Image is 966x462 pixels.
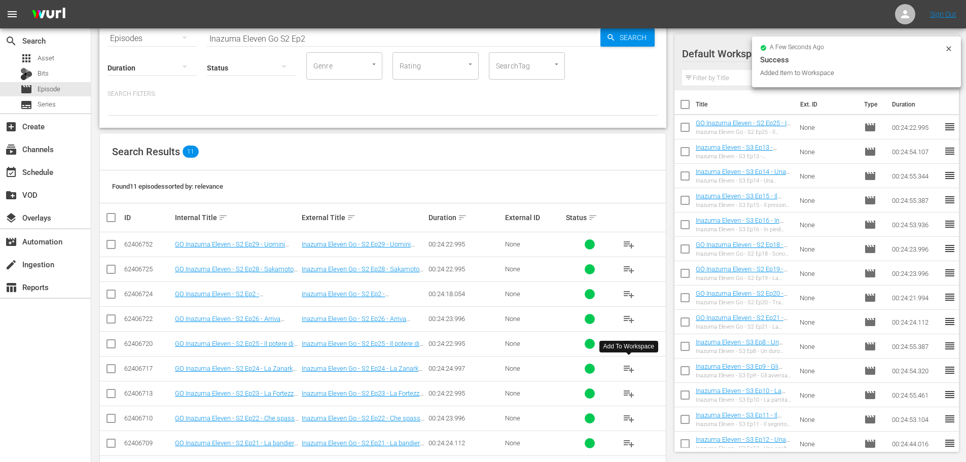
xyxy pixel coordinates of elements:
[124,414,172,422] div: 62406710
[302,211,425,224] div: External Title
[302,240,415,256] a: Inazuma Eleven Go - S2 Ep29 - Uomini [PERSON_NAME] Scritto la Storia
[796,164,861,188] td: None
[696,348,792,354] div: Inazuma Eleven - S3 Ep8 - Un duro confronto tra [PERSON_NAME]!
[888,407,944,432] td: 00:24:53.104
[696,129,792,135] div: Inazuma Eleven Go - S2 Ep25 - Il potere di [PERSON_NAME]
[617,431,641,455] button: playlist_add
[864,170,876,182] span: Episode
[302,389,423,405] a: Inazuma Eleven Go - S2 Ep23 - La Fortezza di [PERSON_NAME]
[944,242,956,255] span: reorder
[760,68,942,78] div: Added Item to Workspace
[505,439,563,447] div: None
[696,324,792,330] div: Inazuma Eleven Go - S2 Ep21 - La bandiera del giuramento
[796,237,861,261] td: None
[944,388,956,401] span: reorder
[696,372,792,379] div: Inazuma Eleven - S3 Ep9 - Gli avversari più duri
[302,414,424,430] a: Inazuma Eleven Go - S2 Ep22 - Che spasso [PERSON_NAME]!
[696,202,792,208] div: Inazuma Eleven - S3 Ep15 - Il pressing perfetto
[175,365,297,380] a: GO Inazuma Eleven - S2 Ep24 - La Zanark Domain!
[124,389,172,397] div: 62406713
[5,35,17,47] span: Search
[796,310,861,334] td: None
[864,413,876,425] span: Episode
[696,363,782,378] a: Inazuma Eleven - S3 Ep9 - Gli avversari più duri
[347,213,356,222] span: sort
[183,146,199,158] span: 11
[864,340,876,352] span: Episode
[175,211,299,224] div: Internal Title
[864,292,876,304] span: Episode
[505,315,563,323] div: None
[796,359,861,383] td: None
[302,365,422,380] a: Inazuma Eleven Go - S2 Ep24 - La Zanark Domain!
[886,90,947,119] th: Duration
[944,121,956,133] span: reorder
[617,381,641,406] button: playlist_add
[944,413,956,425] span: reorder
[696,338,783,361] a: Inazuma Eleven - S3 Ep8 - Un duro confronto tra [PERSON_NAME]!
[428,414,502,422] div: 00:24:23.996
[623,437,635,449] span: playlist_add
[617,406,641,431] button: playlist_add
[623,238,635,251] span: playlist_add
[696,299,792,306] div: Inazuma Eleven Go - S2 Ep20 - Tra una stoccata e l'altra
[38,84,60,94] span: Episode
[944,291,956,303] span: reorder
[6,8,18,20] span: menu
[566,211,614,224] div: Status
[864,194,876,206] span: Episode
[623,288,635,300] span: playlist_add
[696,290,788,305] a: GO Inazuma Eleven - S2 Ep20 - Tra una stoccata e l'altra
[944,194,956,206] span: reorder
[458,213,467,222] span: sort
[603,342,654,351] div: Add To Workspace
[864,121,876,133] span: Episode
[682,40,941,68] div: Default Workspace
[466,59,475,69] button: Open
[428,240,502,248] div: 00:24:22.995
[5,121,17,133] span: Create
[428,211,502,224] div: Duration
[888,432,944,456] td: 00:24:44.016
[175,439,298,454] a: GO Inazuma Eleven - S2 Ep21 - La bandiera del giuramento
[302,439,424,454] a: Inazuma Eleven Go - S2 Ep21 - La bandiera del giuramento
[428,389,502,397] div: 00:24:22.995
[794,90,858,119] th: Ext. ID
[112,146,180,158] span: Search Results
[505,389,563,397] div: None
[20,83,32,95] span: Episode
[623,412,635,424] span: playlist_add
[588,213,597,222] span: sort
[5,212,17,224] span: Overlays
[24,3,73,26] img: ans4CAIJ8jUAAAAAAAAAAAAAAAAAAAAAAAAgQb4GAAAAAAAAAAAAAAAAAAAAAAAAJMjXAAAAAAAAAAAAAAAAAAAAAAAAgAT5G...
[696,217,783,232] a: Inazuma Eleven - S3 Ep16 - In piedi capitano
[696,275,792,281] div: Inazuma Eleven Go - S2 Ep19 - La pulzella in armatura!
[124,240,172,248] div: 62406752
[864,389,876,401] span: Episode
[38,53,54,63] span: Asset
[124,315,172,323] div: 62406722
[505,265,563,273] div: None
[864,316,876,328] span: Episode
[428,439,502,447] div: 00:24:24.112
[175,240,289,256] a: GO Inazuma Eleven - S2 Ep29 - Uomini [PERSON_NAME] Scritto la Storia
[505,340,563,347] div: None
[505,214,563,222] div: External ID
[696,251,792,257] div: Inazuma Eleven Go - S2 Ep18 - Sono tornati tutti
[888,139,944,164] td: 00:24:54.107
[696,397,792,403] div: Inazuma Eleven - S3 Ep10 - La partita più importante
[175,265,298,280] a: GO Inazuma Eleven - S2 Ep28 - Sakamoto Contro Okita: la Rivincita!
[5,144,17,156] span: Channels
[696,144,777,159] a: Inazuma Eleven - S3 Ep13 - Allenamento nel fango
[38,68,49,79] span: Bits
[888,115,944,139] td: 00:24:22.995
[600,28,655,47] button: Search
[175,389,298,405] a: GO Inazuma Eleven - S2 Ep23 - La Fortezza di [PERSON_NAME]
[505,414,563,422] div: None
[428,290,502,298] div: 00:24:18.054
[616,28,655,47] span: Search
[944,437,956,449] span: reorder
[175,315,284,330] a: GO Inazuma Eleven - S2 Ep26 - Arriva [PERSON_NAME]!
[175,414,299,430] a: GO Inazuma Eleven - S2 Ep22 - Che spasso [PERSON_NAME]!
[796,139,861,164] td: None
